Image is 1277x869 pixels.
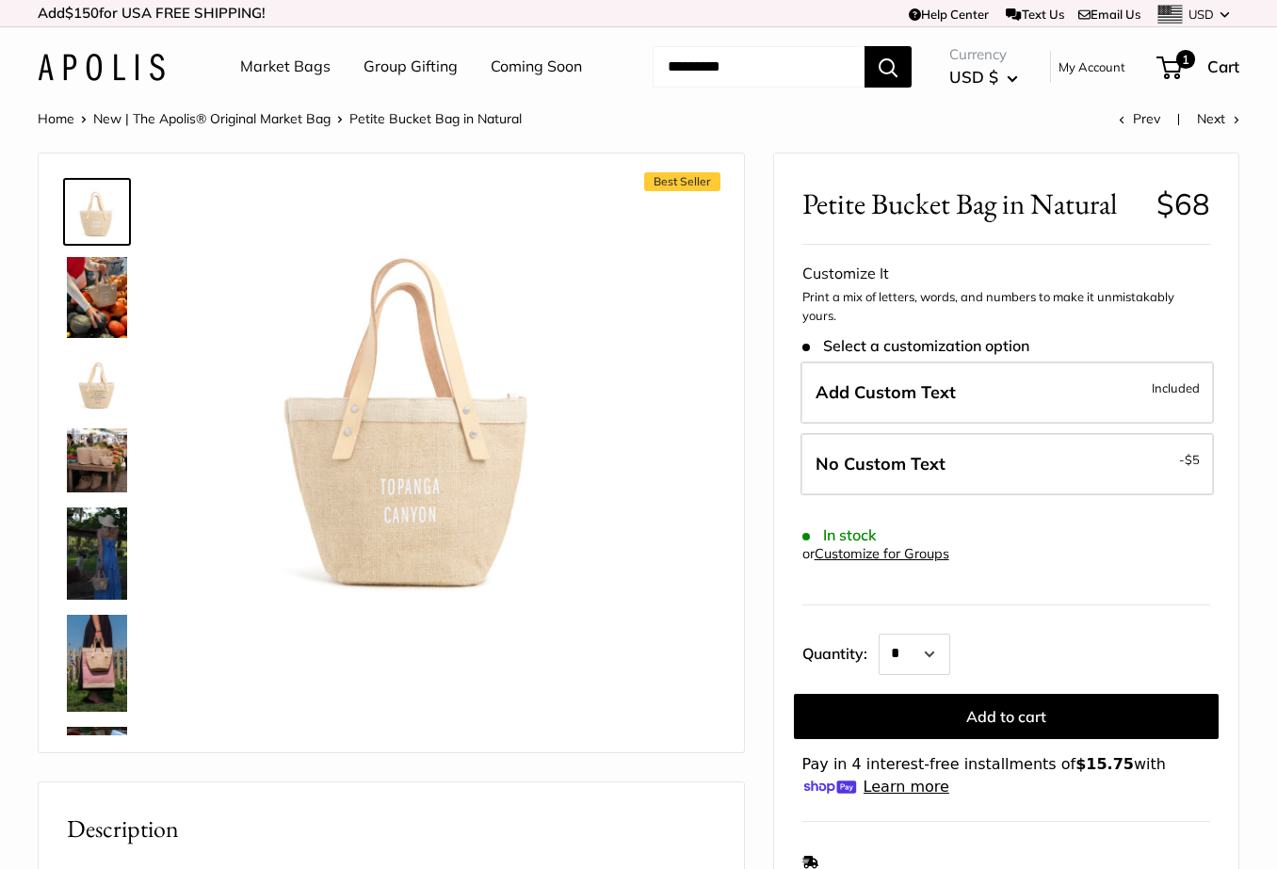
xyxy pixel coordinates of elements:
img: Petite Bucket Bag in Natural [67,257,127,338]
a: 1 Cart [1158,52,1239,82]
img: Petite Bucket Bag in Natural [189,182,639,632]
span: USD $ [949,67,998,87]
a: Petite Bucket Bag in Natural [63,349,131,417]
span: Petite Bucket Bag in Natural [349,110,522,127]
a: Petite Bucket Bag in Natural [63,611,131,716]
img: Petite Bucket Bag in Natural [67,428,127,492]
a: Petite Bucket Bag in Natural [63,425,131,496]
a: Email Us [1078,7,1140,22]
a: Market Bags [240,53,331,81]
a: Petite Bucket Bag in Natural [63,504,131,603]
span: $68 [1156,185,1210,222]
span: Petite Bucket Bag in Natural [802,186,1142,221]
span: Select a customization option [802,337,1029,355]
span: USD [1188,7,1214,22]
a: Group Gifting [364,53,458,81]
span: Currency [949,41,1018,68]
img: Petite Bucket Bag in Natural [67,353,127,413]
a: Customize for Groups [815,545,949,562]
img: Apolis [38,54,165,81]
a: Text Us [1006,7,1063,22]
label: Leave Blank [800,433,1214,495]
label: Quantity: [802,628,879,675]
button: Search [865,46,912,88]
button: USD $ [949,62,1018,92]
span: Included [1152,377,1200,399]
span: $5 [1185,452,1200,467]
a: Help Center [909,7,989,22]
label: Add Custom Text [800,362,1214,424]
span: Cart [1207,56,1239,76]
a: Coming Soon [491,53,582,81]
span: No Custom Text [816,453,946,475]
span: Best Seller [644,172,720,191]
input: Search... [653,46,865,88]
a: My Account [1059,56,1125,78]
div: or [802,541,949,567]
a: Next [1197,110,1239,127]
button: Add to cart [794,694,1219,739]
a: New | The Apolis® Original Market Bag [93,110,331,127]
a: Petite Bucket Bag in Natural [63,253,131,342]
span: Add Custom Text [816,381,956,403]
a: Prev [1119,110,1160,127]
p: Print a mix of letters, words, and numbers to make it unmistakably yours. [802,288,1210,325]
h2: Description [67,811,716,847]
a: Petite Bucket Bag in Natural [63,723,131,769]
a: Petite Bucket Bag in Natural [63,178,131,246]
span: In stock [802,526,877,544]
img: Petite Bucket Bag in Natural [67,507,127,599]
span: - [1179,448,1200,471]
img: Petite Bucket Bag in Natural [67,182,127,242]
span: $150 [65,4,99,22]
a: Home [38,110,74,127]
img: Petite Bucket Bag in Natural [67,727,127,765]
nav: Breadcrumb [38,106,522,131]
div: Customize It [802,260,1210,288]
span: 1 [1176,50,1195,69]
img: Petite Bucket Bag in Natural [67,615,127,712]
